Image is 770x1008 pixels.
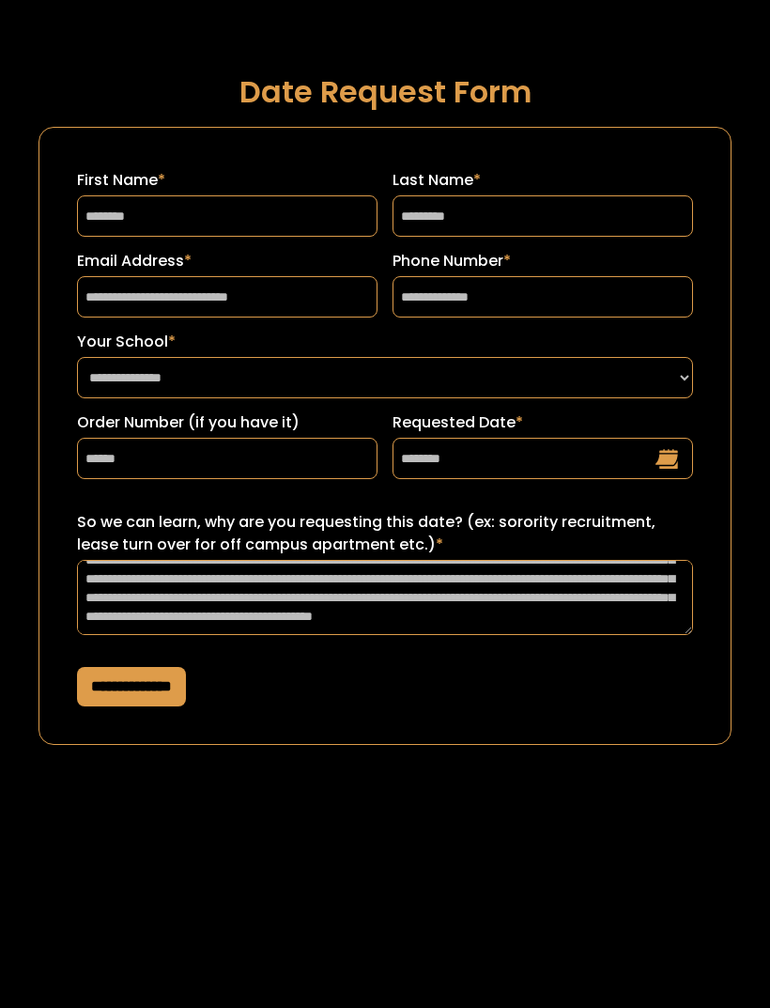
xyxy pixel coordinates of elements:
[77,411,377,434] label: Order Number (if you have it)
[77,250,377,272] label: Email Address
[393,169,693,192] label: Last Name
[77,331,693,353] label: Your School
[38,127,731,745] form: Request a Date Form
[38,75,731,108] h1: Date Request Form
[393,411,693,434] label: Requested Date
[77,511,693,556] label: So we can learn, why are you requesting this date? (ex: sorority recruitment, lease turn over for...
[77,169,377,192] label: First Name
[393,250,693,272] label: Phone Number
